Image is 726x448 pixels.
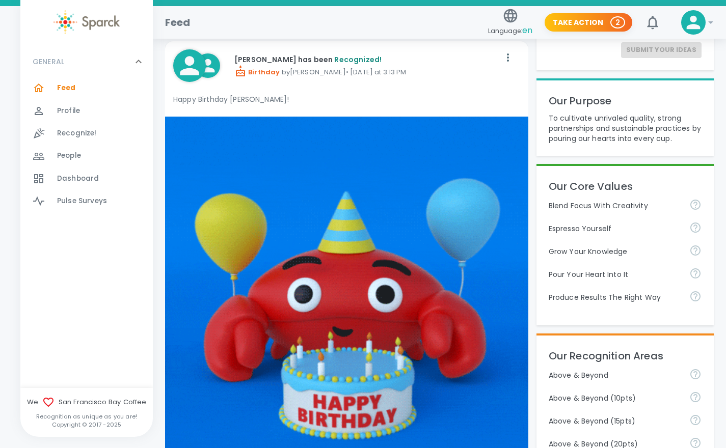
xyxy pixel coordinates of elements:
[549,201,681,211] p: Blend Focus With Creativity
[57,174,99,184] span: Dashboard
[545,13,632,32] button: Take Action 2
[549,269,681,279] p: Pour Your Heart Into It
[549,416,681,426] p: Above & Beyond (15pts)
[549,223,681,234] p: Espresso Yourself
[234,54,500,65] p: [PERSON_NAME] has been
[689,290,702,302] svg: Find success working together and doing the right thing
[334,54,382,65] span: Recognized!
[689,267,702,279] svg: Come to work to make a difference in your own way
[689,199,702,211] svg: Achieve goals today and innovate for tomorrow
[20,167,153,190] a: Dashboard
[57,196,107,206] span: Pulse Surveys
[615,17,620,27] p: 2
[549,393,681,403] p: Above & Beyond (10pts)
[689,414,702,426] svg: For going above and beyond!
[20,46,153,77] div: GENERAL
[689,368,702,380] svg: For going above and beyond!
[234,67,280,77] span: Birthday
[165,14,191,31] h1: Feed
[549,246,681,257] p: Grow Your Knowledge
[484,5,536,41] button: Language:en
[57,83,76,93] span: Feed
[20,77,153,216] div: GENERAL
[20,122,153,145] a: Recognize!
[488,24,532,38] span: Language:
[173,94,520,104] p: Happy Birthday [PERSON_NAME]!
[689,244,702,257] svg: Follow your curiosity and learn together
[20,100,153,122] a: Profile
[20,190,153,212] a: Pulse Surveys
[20,10,153,34] a: Sparck logo
[57,151,81,161] span: People
[20,412,153,421] p: Recognition as unique as you are!
[57,106,80,116] span: Profile
[549,292,681,302] p: Produce Results The Right Way
[20,77,153,99] a: Feed
[549,370,681,380] p: Above & Beyond
[522,24,532,36] span: en
[20,145,153,167] a: People
[549,113,702,144] p: To cultivate unrivaled quality, strong partnerships and sustainable practices by pouring our hear...
[549,178,702,194] p: Our Core Values
[549,93,702,109] p: Our Purpose
[549,348,702,364] p: Our Recognition Areas
[53,10,120,34] img: Sparck logo
[57,128,97,138] span: Recognize!
[234,65,500,77] p: by [PERSON_NAME] • [DATE] at 3:13 PM
[689,391,702,403] svg: For going above and beyond!
[33,57,64,67] p: GENERAL
[20,396,153,408] span: We San Francisco Bay Coffee
[20,421,153,429] p: Copyright © 2017 - 2025
[689,221,702,234] svg: Share your voice and your ideas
